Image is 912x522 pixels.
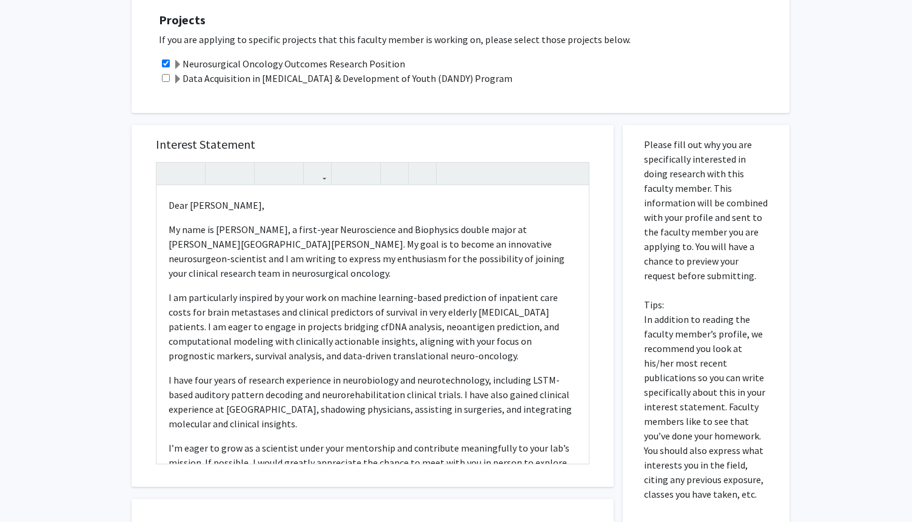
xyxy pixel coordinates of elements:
button: Link [307,163,328,184]
div: Note to users with screen readers: Please press Alt+0 or Option+0 to deactivate our accessibility... [156,186,589,464]
label: Neurosurgical Oncology Outcomes Research Position [173,56,405,71]
button: Undo (Ctrl + Z) [159,163,181,184]
p: Please fill out why you are specifically interested in doing research with this faculty member. T... [644,137,768,501]
button: Strong (Ctrl + B) [209,163,230,184]
button: Ordered list [356,163,377,184]
p: I have four years of research experience in neurobiology and neurotechnology, including LSTM-base... [169,373,577,431]
button: Emphasis (Ctrl + I) [230,163,251,184]
p: I’m eager to grow as a scientist under your mentorship and contribute meaningfully to your lab’s ... [169,441,577,484]
button: Fullscreen [565,163,586,184]
p: If you are applying to specific projects that this faculty member is working on, please select th... [159,32,777,47]
p: I am particularly inspired by your work on machine learning-based prediction of inpatient care co... [169,290,577,363]
p: Dear [PERSON_NAME], [169,198,577,212]
button: Remove format [384,163,405,184]
strong: Projects [159,12,206,27]
button: Subscript [279,163,300,184]
button: Redo (Ctrl + Y) [181,163,202,184]
h5: Interest Statement [156,137,589,152]
label: Data Acquisition in [MEDICAL_DATA] & Development of Youth (DANDY) Program [173,71,512,86]
iframe: Chat [9,467,52,513]
p: My name is [PERSON_NAME], a first-year Neuroscience and Biophysics double major at [PERSON_NAME][... [169,222,577,280]
button: Superscript [258,163,279,184]
button: Insert horizontal rule [412,163,433,184]
button: Unordered list [335,163,356,184]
